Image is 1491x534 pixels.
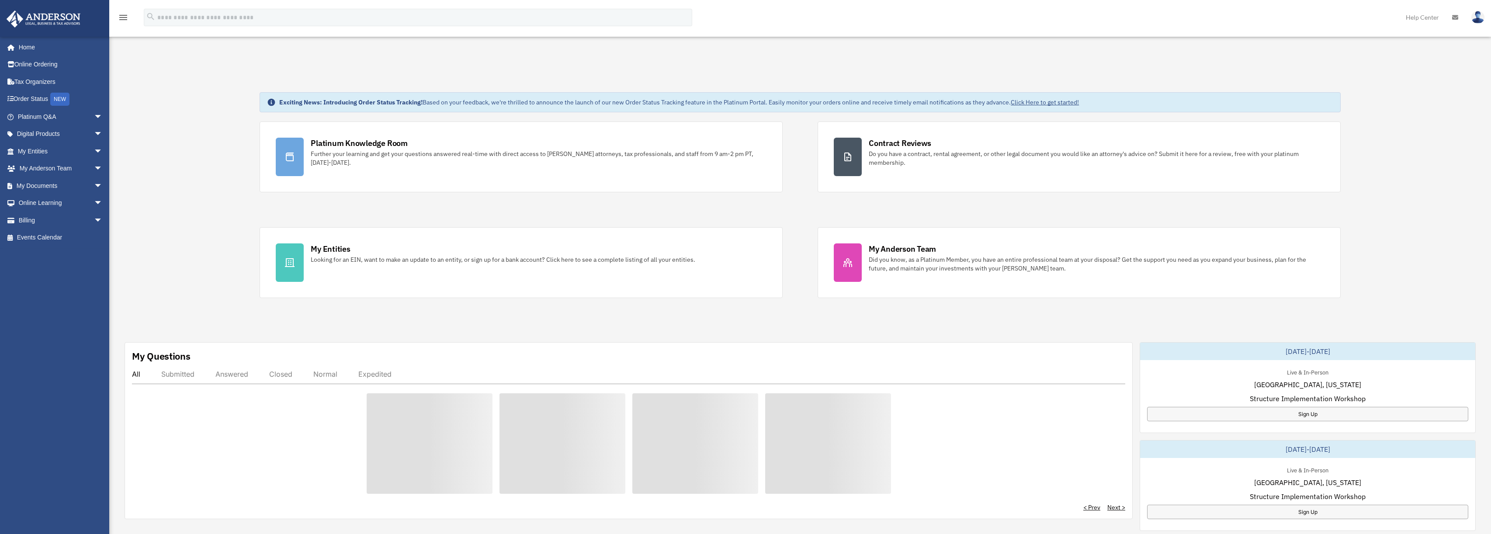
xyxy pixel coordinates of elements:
[6,38,111,56] a: Home
[6,125,116,143] a: Digital Productsarrow_drop_down
[311,138,408,149] div: Platinum Knowledge Room
[1107,503,1125,512] a: Next >
[311,243,350,254] div: My Entities
[6,56,116,73] a: Online Ordering
[260,121,783,192] a: Platinum Knowledge Room Further your learning and get your questions answered real-time with dire...
[94,160,111,178] span: arrow_drop_down
[311,255,695,264] div: Looking for an EIN, want to make an update to an entity, or sign up for a bank account? Click her...
[869,149,1325,167] div: Do you have a contract, rental agreement, or other legal document you would like an attorney's ad...
[215,370,248,378] div: Answered
[279,98,423,106] strong: Exciting News: Introducing Order Status Tracking!
[1140,343,1475,360] div: [DATE]-[DATE]
[6,194,116,212] a: Online Learningarrow_drop_down
[818,227,1341,298] a: My Anderson Team Did you know, as a Platinum Member, you have an entire professional team at your...
[161,370,194,378] div: Submitted
[1471,11,1484,24] img: User Pic
[1140,440,1475,458] div: [DATE]-[DATE]
[94,212,111,229] span: arrow_drop_down
[1250,491,1366,502] span: Structure Implementation Workshop
[1254,477,1361,488] span: [GEOGRAPHIC_DATA], [US_STATE]
[94,142,111,160] span: arrow_drop_down
[6,108,116,125] a: Platinum Q&Aarrow_drop_down
[6,229,116,246] a: Events Calendar
[6,160,116,177] a: My Anderson Teamarrow_drop_down
[94,194,111,212] span: arrow_drop_down
[279,98,1079,107] div: Based on your feedback, we're thrilled to announce the launch of our new Order Status Tracking fe...
[94,108,111,126] span: arrow_drop_down
[269,370,292,378] div: Closed
[94,177,111,195] span: arrow_drop_down
[1250,393,1366,404] span: Structure Implementation Workshop
[6,90,116,108] a: Order StatusNEW
[146,12,156,21] i: search
[118,12,128,23] i: menu
[1147,407,1468,421] a: Sign Up
[132,370,140,378] div: All
[132,350,191,363] div: My Questions
[1280,465,1335,474] div: Live & In-Person
[1280,367,1335,376] div: Live & In-Person
[818,121,1341,192] a: Contract Reviews Do you have a contract, rental agreement, or other legal document you would like...
[313,370,337,378] div: Normal
[869,138,931,149] div: Contract Reviews
[118,15,128,23] a: menu
[869,255,1325,273] div: Did you know, as a Platinum Member, you have an entire professional team at your disposal? Get th...
[358,370,392,378] div: Expedited
[1254,379,1361,390] span: [GEOGRAPHIC_DATA], [US_STATE]
[6,73,116,90] a: Tax Organizers
[1083,503,1100,512] a: < Prev
[1011,98,1079,106] a: Click Here to get started!
[94,125,111,143] span: arrow_drop_down
[260,227,783,298] a: My Entities Looking for an EIN, want to make an update to an entity, or sign up for a bank accoun...
[1147,505,1468,519] a: Sign Up
[50,93,69,106] div: NEW
[311,149,766,167] div: Further your learning and get your questions answered real-time with direct access to [PERSON_NAM...
[6,177,116,194] a: My Documentsarrow_drop_down
[6,212,116,229] a: Billingarrow_drop_down
[6,142,116,160] a: My Entitiesarrow_drop_down
[869,243,936,254] div: My Anderson Team
[4,10,83,28] img: Anderson Advisors Platinum Portal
